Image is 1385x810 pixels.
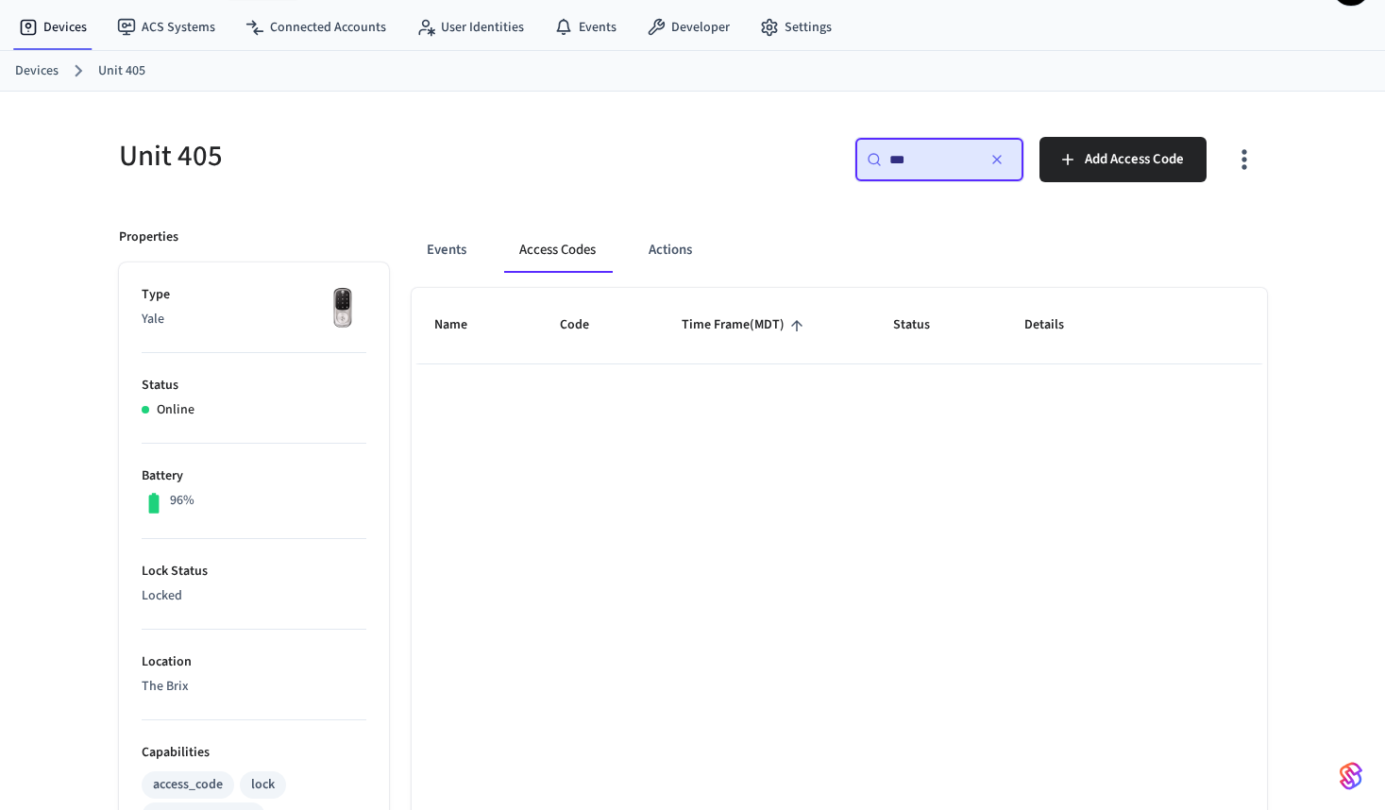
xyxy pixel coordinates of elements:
[560,311,614,340] span: Code
[142,562,366,582] p: Lock Status
[682,311,809,340] span: Time Frame(MDT)
[157,400,194,420] p: Online
[142,586,366,606] p: Locked
[412,288,1267,363] table: sticky table
[504,228,611,273] button: Access Codes
[230,10,401,44] a: Connected Accounts
[119,137,682,176] h5: Unit 405
[251,775,275,795] div: lock
[142,376,366,396] p: Status
[142,743,366,763] p: Capabilities
[412,228,481,273] button: Events
[170,491,194,511] p: 96%
[142,285,366,305] p: Type
[893,311,954,340] span: Status
[4,10,102,44] a: Devices
[1024,311,1089,340] span: Details
[319,285,366,332] img: Yale Assure Touchscreen Wifi Smart Lock, Satin Nickel, Front
[745,10,847,44] a: Settings
[412,228,1267,273] div: ant example
[98,61,145,81] a: Unit 405
[632,10,745,44] a: Developer
[119,228,178,247] p: Properties
[142,466,366,486] p: Battery
[102,10,230,44] a: ACS Systems
[142,310,366,329] p: Yale
[401,10,539,44] a: User Identities
[434,311,492,340] span: Name
[153,775,223,795] div: access_code
[142,652,366,672] p: Location
[539,10,632,44] a: Events
[1340,761,1362,791] img: SeamLogoGradient.69752ec5.svg
[1085,147,1184,172] span: Add Access Code
[142,677,366,697] p: The Brix
[1039,137,1207,182] button: Add Access Code
[15,61,59,81] a: Devices
[633,228,707,273] button: Actions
